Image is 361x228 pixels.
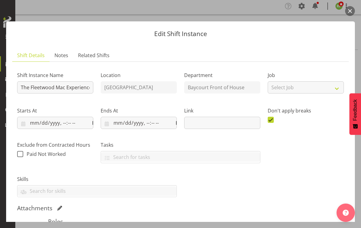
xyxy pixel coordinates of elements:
input: Shift Instance Name [17,81,93,94]
label: Shift Instance Name [17,72,93,79]
label: Link [184,107,260,114]
label: Department [184,72,260,79]
h5: Attachments [17,204,52,212]
label: Tasks [101,141,260,149]
span: Notes [54,52,68,59]
label: Job [268,72,344,79]
label: Starts At [17,107,93,114]
input: Search for skills [17,186,177,196]
input: Click to select... [17,117,93,129]
span: Related Shifts [78,52,110,59]
label: Skills [17,175,177,183]
h5: Roles [48,218,313,225]
label: Ends At [101,107,177,114]
label: Don't apply breaks [268,107,344,114]
button: Feedback - Show survey [349,93,361,135]
span: Feedback [352,99,358,121]
input: Click to select... [101,117,177,129]
span: Paid Not Worked [27,151,66,157]
p: Edit Shift Instance [12,31,349,37]
label: Location [101,72,177,79]
input: Search for tasks [101,152,260,162]
img: help-xxl-2.png [343,210,349,216]
span: Shift Details [17,52,45,59]
label: Exclude from Contracted Hours [17,141,93,149]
